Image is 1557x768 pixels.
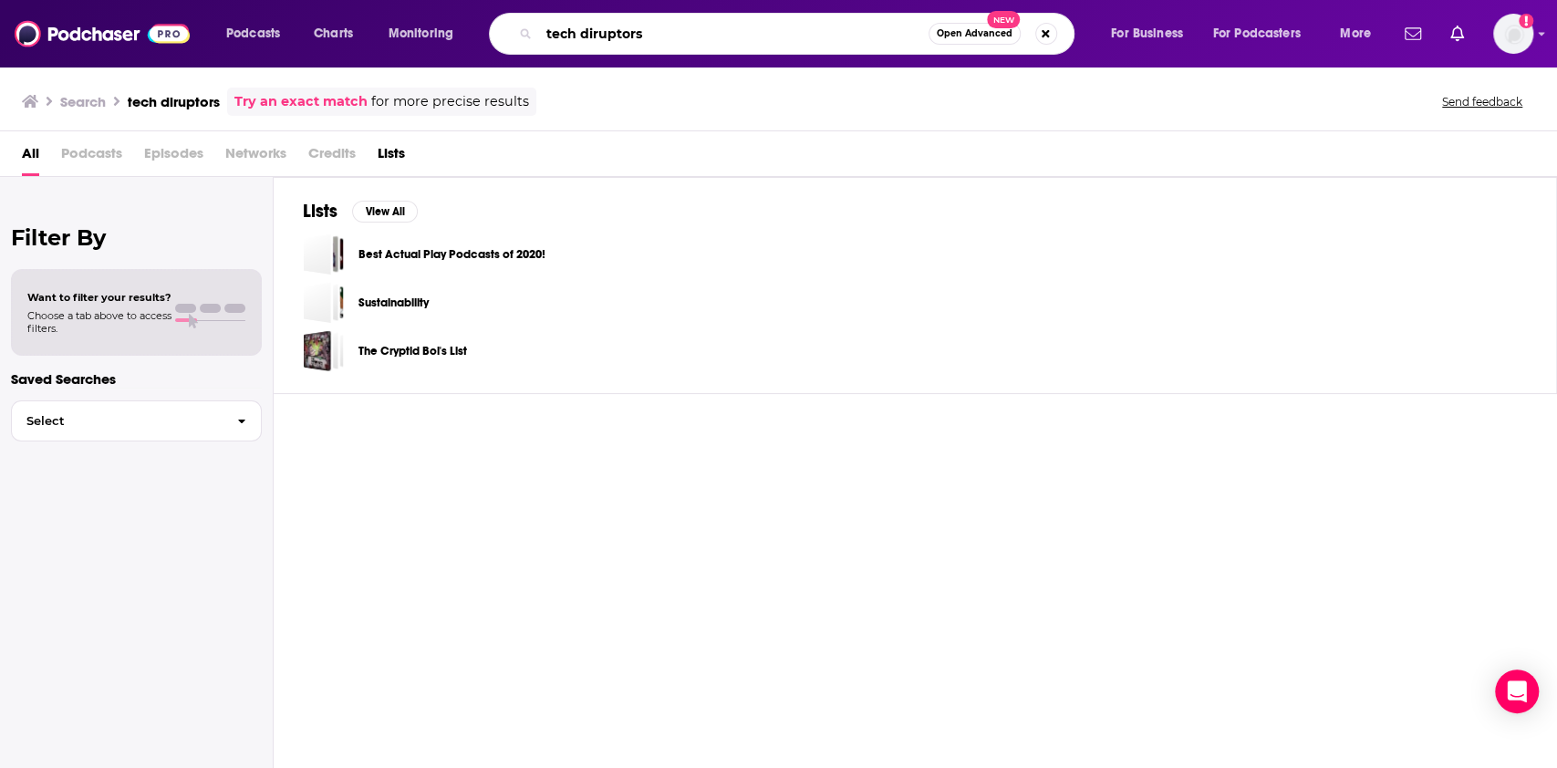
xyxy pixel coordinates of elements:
a: Charts [302,19,364,48]
h2: Lists [303,200,337,223]
p: Saved Searches [11,370,262,388]
a: The Cryptid Boi's List [358,341,467,361]
a: Try an exact match [234,91,368,112]
a: Show notifications dropdown [1397,18,1428,49]
h3: tech diruptors [128,93,220,110]
a: Lists [378,139,405,176]
a: All [22,139,39,176]
a: ListsView All [303,200,418,223]
input: Search podcasts, credits, & more... [539,19,929,48]
button: open menu [1327,19,1394,48]
a: Sustainability [303,282,344,323]
button: open menu [1098,19,1206,48]
button: Send feedback [1437,94,1528,109]
span: Open Advanced [937,29,1012,38]
span: Episodes [144,139,203,176]
a: Best Actual Play Podcasts of 2020! [303,234,344,275]
img: User Profile [1493,14,1533,54]
span: Networks [225,139,286,176]
div: Search podcasts, credits, & more... [506,13,1092,55]
h2: Filter By [11,224,262,251]
a: The Cryptid Boi's List [303,330,344,371]
span: Choose a tab above to access filters. [27,309,171,335]
span: Monitoring [389,21,453,47]
span: New [987,11,1020,28]
div: Open Intercom Messenger [1495,669,1539,713]
span: Select [12,415,223,427]
span: For Business [1111,21,1183,47]
span: More [1340,21,1371,47]
button: open menu [1201,19,1327,48]
a: Show notifications dropdown [1443,18,1471,49]
button: Show profile menu [1493,14,1533,54]
span: For Podcasters [1213,21,1301,47]
span: Logged in as leahlevin [1493,14,1533,54]
button: Open AdvancedNew [929,23,1021,45]
span: Credits [308,139,356,176]
span: Podcasts [61,139,122,176]
span: for more precise results [371,91,529,112]
h3: Search [60,93,106,110]
button: open menu [213,19,304,48]
span: Podcasts [226,21,280,47]
button: open menu [376,19,477,48]
a: Sustainability [358,293,429,313]
button: Select [11,400,262,441]
span: Charts [314,21,353,47]
img: Podchaser - Follow, Share and Rate Podcasts [15,16,190,51]
button: View All [352,201,418,223]
svg: Add a profile image [1519,14,1533,28]
a: Best Actual Play Podcasts of 2020! [358,244,545,265]
span: Want to filter your results? [27,291,171,304]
